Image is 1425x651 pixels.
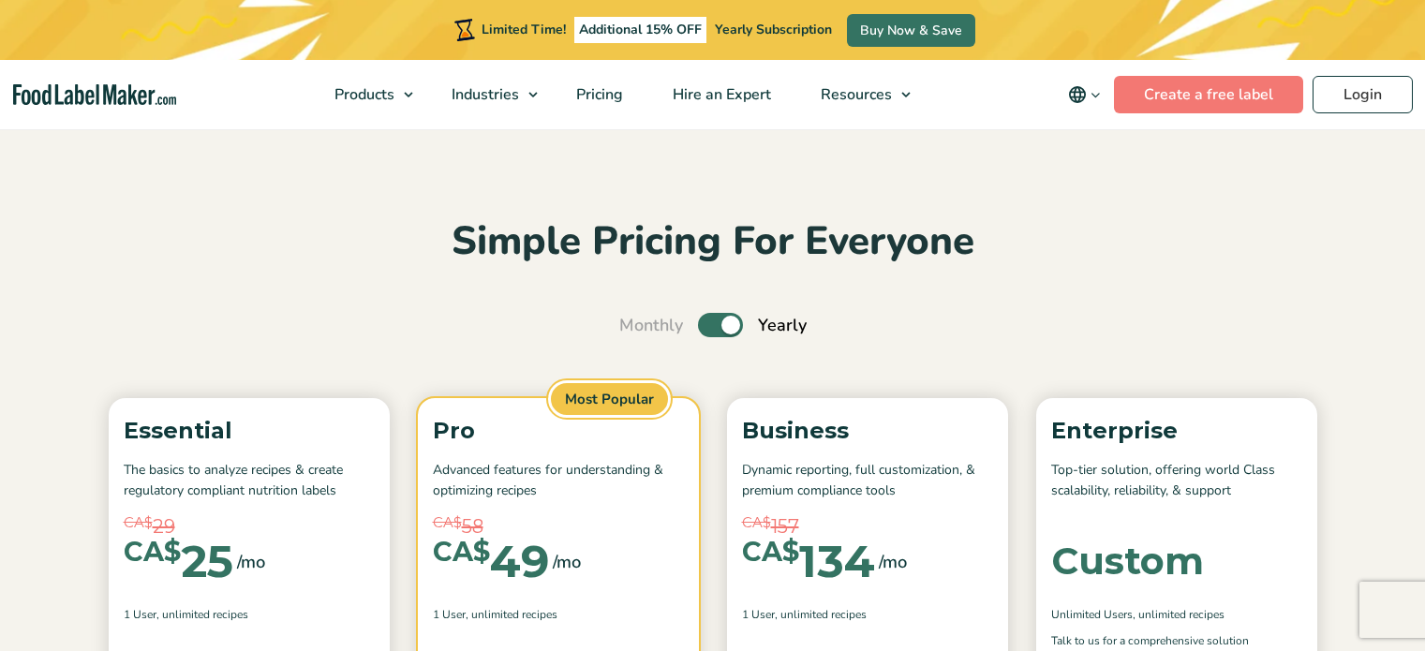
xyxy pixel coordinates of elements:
[124,413,375,449] p: Essential
[742,606,775,623] span: 1 User
[571,84,625,105] span: Pricing
[156,606,248,623] span: , Unlimited Recipes
[552,60,644,129] a: Pricing
[1051,460,1302,502] p: Top-tier solution, offering world Class scalability, reliability, & support
[742,539,799,566] span: CA$
[742,512,771,534] span: CA$
[153,512,175,540] span: 29
[433,460,684,502] p: Advanced features for understanding & optimizing recipes
[466,606,557,623] span: , Unlimited Recipes
[815,84,894,105] span: Resources
[124,606,156,623] span: 1 User
[1313,76,1413,113] a: Login
[775,606,867,623] span: , Unlimited Recipes
[742,413,993,449] p: Business
[329,84,396,105] span: Products
[1114,76,1303,113] a: Create a free label
[1051,542,1204,580] div: Custom
[1051,606,1133,623] span: Unlimited Users
[771,512,799,540] span: 157
[124,460,375,502] p: The basics to analyze recipes & create regulatory compliant nutrition labels
[796,60,920,129] a: Resources
[619,313,683,338] span: Monthly
[433,539,549,584] div: 49
[237,549,265,575] span: /mo
[310,60,423,129] a: Products
[742,460,993,502] p: Dynamic reporting, full customization, & premium compliance tools
[742,539,875,584] div: 134
[879,549,907,575] span: /mo
[433,512,462,534] span: CA$
[553,549,581,575] span: /mo
[433,606,466,623] span: 1 User
[482,21,566,38] span: Limited Time!
[1051,413,1302,449] p: Enterprise
[648,60,792,129] a: Hire an Expert
[99,216,1327,268] h2: Simple Pricing For Everyone
[462,512,483,540] span: 58
[1133,606,1225,623] span: , Unlimited Recipes
[715,21,832,38] span: Yearly Subscription
[124,539,233,584] div: 25
[427,60,547,129] a: Industries
[446,84,521,105] span: Industries
[433,413,684,449] p: Pro
[667,84,773,105] span: Hire an Expert
[698,313,743,337] label: Toggle
[758,313,807,338] span: Yearly
[124,539,181,566] span: CA$
[574,17,706,43] span: Additional 15% OFF
[124,512,153,534] span: CA$
[548,380,671,419] span: Most Popular
[433,539,490,566] span: CA$
[847,14,975,47] a: Buy Now & Save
